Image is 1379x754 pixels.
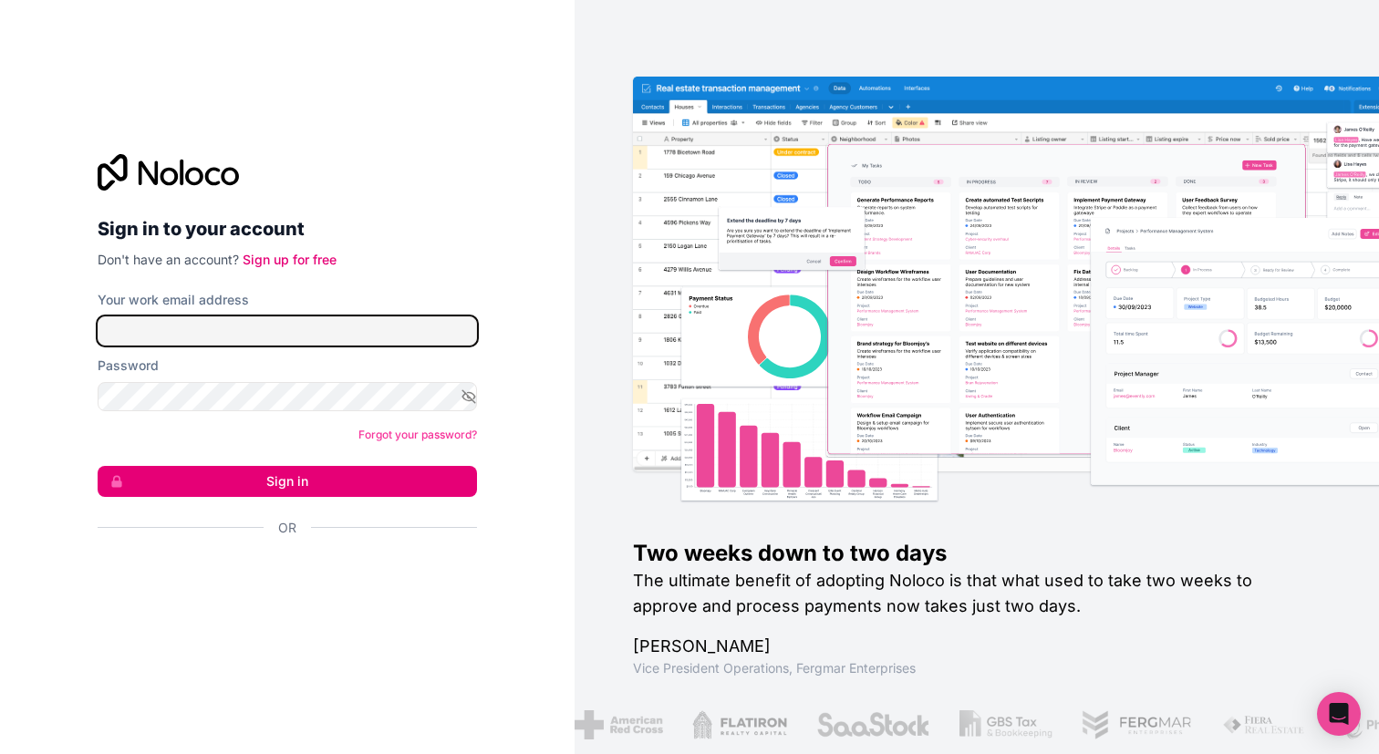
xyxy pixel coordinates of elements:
h1: Vice President Operations , Fergmar Enterprises [633,659,1321,677]
img: /assets/flatiron-C8eUkumj.png [691,710,786,739]
img: /assets/gbstax-C-GtDUiK.png [959,710,1052,739]
h1: Two weeks down to two days [633,539,1321,568]
a: Sign up for free [243,252,337,267]
a: Forgot your password? [358,428,477,441]
h2: The ultimate benefit of adopting Noloco is that what used to take two weeks to approve and proces... [633,568,1321,619]
img: /assets/saastock-C6Zbiodz.png [815,710,930,739]
label: Password [98,356,159,375]
img: /assets/fiera-fwj2N5v4.png [1221,710,1307,739]
span: Don't have an account? [98,252,239,267]
button: Sign in [98,466,477,497]
input: Password [98,382,477,411]
span: Or [278,519,296,537]
h2: Sign in to your account [98,212,477,245]
h1: [PERSON_NAME] [633,634,1321,659]
img: /assets/fergmar-CudnrXN5.png [1081,710,1192,739]
div: Open Intercom Messenger [1317,692,1361,736]
img: /assets/american-red-cross-BAupjrZR.png [574,710,662,739]
input: Email address [98,316,477,346]
iframe: Sign in with Google Button [88,557,472,597]
label: Your work email address [98,291,249,309]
